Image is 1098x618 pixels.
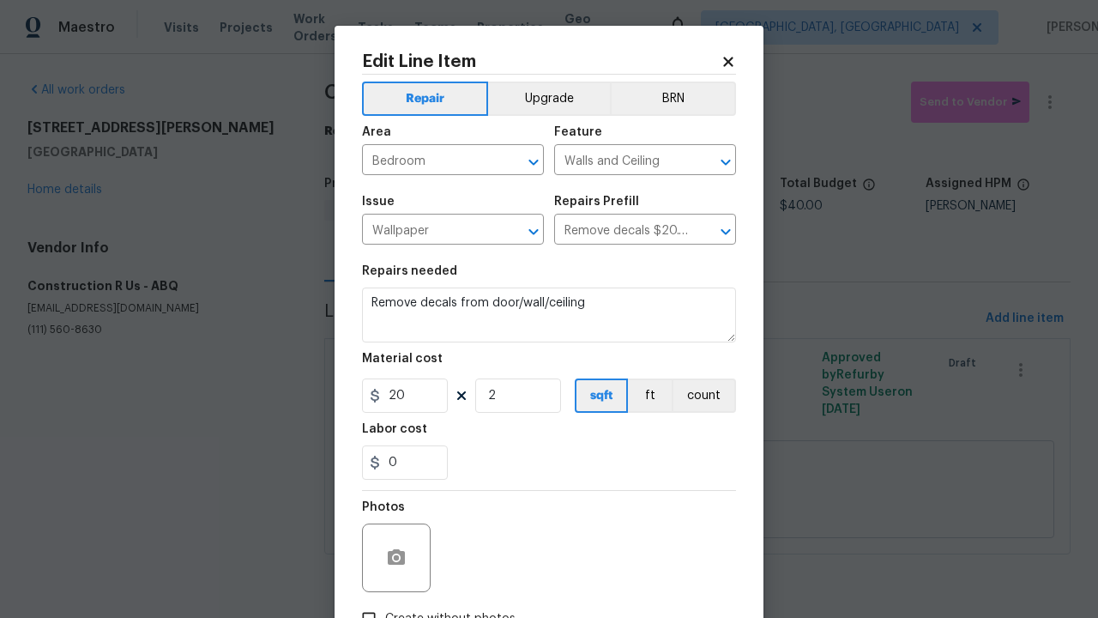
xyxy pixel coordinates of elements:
[488,82,611,116] button: Upgrade
[610,82,736,116] button: BRN
[362,288,736,342] textarea: Remove decals from door/wall/ceiling
[362,82,488,116] button: Repair
[362,353,443,365] h5: Material cost
[362,196,395,208] h5: Issue
[362,423,427,435] h5: Labor cost
[714,220,738,244] button: Open
[362,265,457,277] h5: Repairs needed
[554,196,639,208] h5: Repairs Prefill
[672,379,736,413] button: count
[575,379,628,413] button: sqft
[714,150,738,174] button: Open
[362,126,391,138] h5: Area
[554,126,602,138] h5: Feature
[522,220,546,244] button: Open
[628,379,672,413] button: ft
[362,53,721,70] h2: Edit Line Item
[522,150,546,174] button: Open
[362,501,405,513] h5: Photos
